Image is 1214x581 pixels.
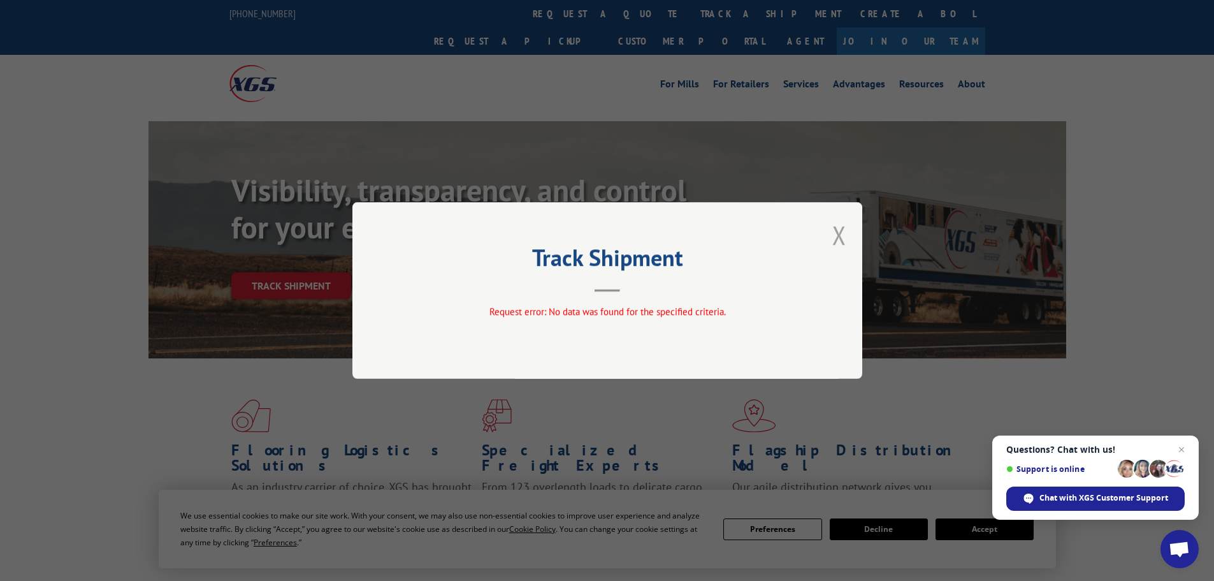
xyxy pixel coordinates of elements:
div: Open chat [1160,530,1199,568]
span: Chat with XGS Customer Support [1039,492,1168,504]
div: Chat with XGS Customer Support [1006,487,1185,511]
h2: Track Shipment [416,249,798,273]
span: Request error: No data was found for the specified criteria. [489,305,725,318]
span: Support is online [1006,464,1113,474]
button: Close modal [832,218,846,252]
span: Close chat [1174,442,1189,457]
span: Questions? Chat with us! [1006,445,1185,455]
